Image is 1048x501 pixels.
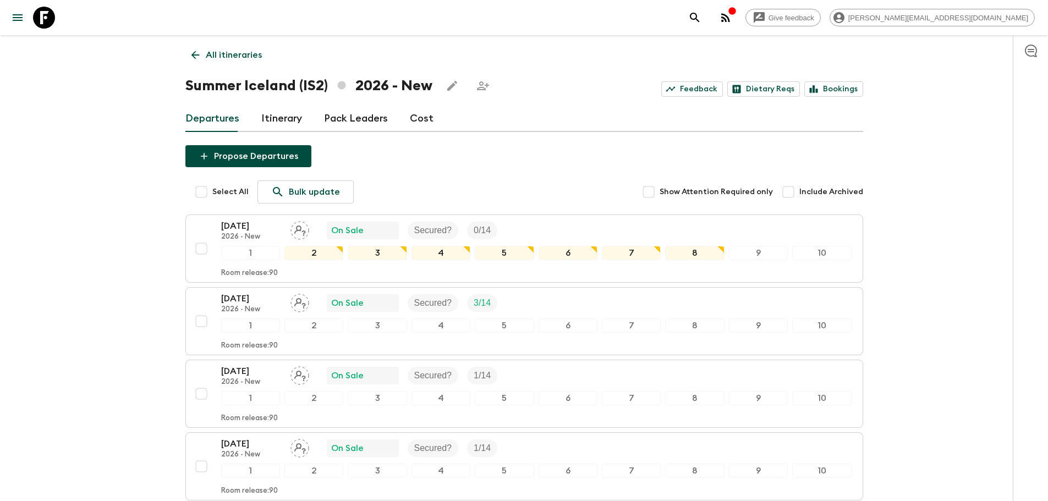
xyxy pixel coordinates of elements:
div: 6 [539,391,597,405]
div: 8 [665,318,724,333]
a: All itineraries [185,44,268,66]
div: Trip Fill [467,222,497,239]
div: 10 [792,464,851,478]
p: 2026 - New [221,305,282,314]
a: Departures [185,106,239,132]
div: 5 [475,464,534,478]
div: Trip Fill [467,367,497,384]
a: Pack Leaders [324,106,388,132]
span: Show Attention Required only [660,186,773,197]
p: Secured? [414,369,452,382]
button: menu [7,7,29,29]
div: 5 [475,246,534,260]
a: Itinerary [261,106,302,132]
span: Assign pack leader [290,442,309,451]
div: 3 [348,464,407,478]
button: [DATE]2026 - NewAssign pack leaderOn SaleSecured?Trip Fill12345678910Room release:90 [185,360,863,428]
p: On Sale [331,224,364,237]
div: Secured? [408,222,459,239]
p: [DATE] [221,437,282,450]
p: [DATE] [221,219,282,233]
button: [DATE]2026 - NewAssign pack leaderOn SaleSecured?Trip Fill12345678910Room release:90 [185,214,863,283]
div: 1 [221,318,280,333]
div: Secured? [408,367,459,384]
p: Secured? [414,224,452,237]
div: 1 [221,464,280,478]
div: Trip Fill [467,439,497,457]
div: 5 [475,391,534,405]
div: 2 [284,391,343,405]
span: Give feedback [762,14,820,22]
div: 7 [602,318,661,333]
p: 2026 - New [221,378,282,387]
p: Bulk update [289,185,340,199]
div: 6 [539,318,597,333]
div: 7 [602,464,661,478]
div: 9 [729,318,788,333]
div: 10 [792,391,851,405]
p: 1 / 14 [474,369,491,382]
p: On Sale [331,442,364,455]
div: 9 [729,246,788,260]
span: Share this itinerary [472,75,494,97]
div: 6 [539,464,597,478]
div: 3 [348,318,407,333]
div: 3 [348,391,407,405]
p: On Sale [331,296,364,310]
div: 1 [221,391,280,405]
div: 9 [729,391,788,405]
div: 4 [411,318,470,333]
div: 8 [665,246,724,260]
p: 3 / 14 [474,296,491,310]
div: 3 [348,246,407,260]
span: Assign pack leader [290,370,309,378]
div: 2 [284,464,343,478]
button: Propose Departures [185,145,311,167]
div: 4 [411,246,470,260]
button: search adventures [684,7,706,29]
a: Feedback [661,81,723,97]
div: 7 [602,391,661,405]
p: [DATE] [221,365,282,378]
p: [DATE] [221,292,282,305]
p: 2026 - New [221,450,282,459]
span: Assign pack leader [290,297,309,306]
p: Room release: 90 [221,487,278,496]
div: 10 [792,246,851,260]
div: 4 [411,391,470,405]
div: 2 [284,318,343,333]
span: Assign pack leader [290,224,309,233]
div: 8 [665,464,724,478]
div: 1 [221,246,280,260]
div: 5 [475,318,534,333]
p: All itineraries [206,48,262,62]
button: [DATE]2026 - NewAssign pack leaderOn SaleSecured?Trip Fill12345678910Room release:90 [185,287,863,355]
p: 0 / 14 [474,224,491,237]
p: 1 / 14 [474,442,491,455]
span: Select All [212,186,249,197]
p: Room release: 90 [221,269,278,278]
div: Secured? [408,294,459,312]
p: On Sale [331,369,364,382]
a: Bookings [804,81,863,97]
p: 2026 - New [221,233,282,241]
a: Dietary Reqs [727,81,800,97]
span: Include Archived [799,186,863,197]
p: Secured? [414,296,452,310]
p: Room release: 90 [221,342,278,350]
div: 7 [602,246,661,260]
div: 2 [284,246,343,260]
div: 8 [665,391,724,405]
div: Trip Fill [467,294,497,312]
div: Secured? [408,439,459,457]
div: 9 [729,464,788,478]
a: Bulk update [257,180,354,203]
div: 10 [792,318,851,333]
div: 6 [539,246,597,260]
div: [PERSON_NAME][EMAIL_ADDRESS][DOMAIN_NAME] [830,9,1035,26]
a: Give feedback [745,9,821,26]
div: 4 [411,464,470,478]
span: [PERSON_NAME][EMAIL_ADDRESS][DOMAIN_NAME] [842,14,1034,22]
a: Cost [410,106,434,132]
p: Room release: 90 [221,414,278,423]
